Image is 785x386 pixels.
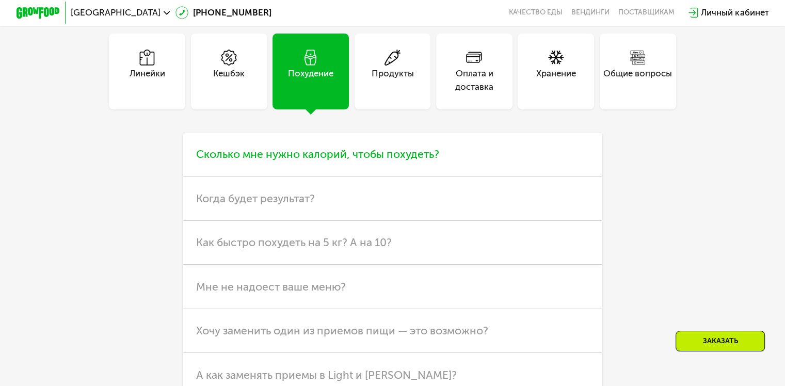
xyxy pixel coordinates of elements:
a: Качество еды [509,8,563,17]
span: А как заменять приемы в Light и [PERSON_NAME]? [196,368,457,381]
div: поставщикам [618,8,675,17]
span: [GEOGRAPHIC_DATA] [71,8,161,17]
div: Заказать [676,331,765,351]
a: Вендинги [571,8,610,17]
div: Оплата и доставка [436,67,512,93]
span: Хочу заменить один из приемов пищи — это возможно? [196,324,488,337]
div: Линейки [130,67,165,93]
a: [PHONE_NUMBER] [175,6,271,19]
div: Похудение [288,67,333,93]
span: Сколько мне нужно калорий, чтобы похудеть? [196,148,439,160]
span: Мне не надоест ваше меню? [196,280,346,293]
span: Когда будет результат? [196,192,315,205]
div: Продукты [372,67,414,93]
div: Хранение [536,67,576,93]
div: Личный кабинет [701,6,768,19]
div: Общие вопросы [603,67,672,93]
span: Как быстро похудеть на 5 кг? А на 10? [196,236,392,249]
div: Кешбэк [213,67,245,93]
